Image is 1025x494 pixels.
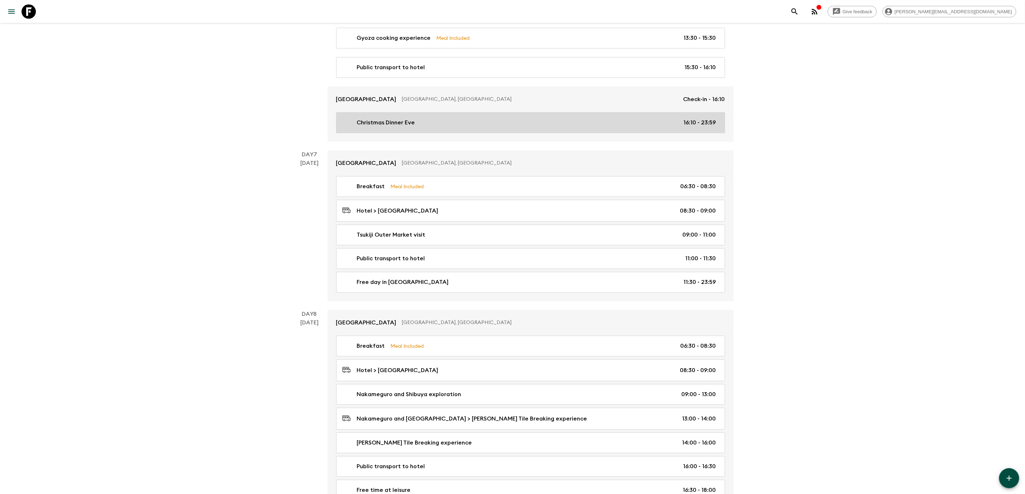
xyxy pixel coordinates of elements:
[336,384,725,405] a: Nakameguro and Shibuya exploration09:00 - 13:00
[292,310,328,318] p: Day 8
[680,366,716,375] p: 08:30 - 09:00
[683,95,725,104] p: Check-in - 16:10
[357,254,425,263] p: Public transport to hotel
[336,28,725,48] a: Gyoza cooking experienceMeal Included13:30 - 15:30
[336,432,725,453] a: [PERSON_NAME] Tile Breaking experience14:00 - 16:00
[357,231,425,239] p: Tsukiji Outer Market visit
[336,408,725,429] a: Nakameguro and [GEOGRAPHIC_DATA] > [PERSON_NAME] Tile Breaking experience13:00 - 14:00
[336,318,396,327] p: [GEOGRAPHIC_DATA]
[336,95,396,104] p: [GEOGRAPHIC_DATA]
[839,9,876,14] span: Give feedback
[336,336,725,356] a: BreakfastMeal Included06:30 - 08:30
[685,63,716,72] p: 15:30 - 16:10
[684,118,716,127] p: 16:10 - 23:59
[4,4,19,19] button: menu
[357,206,438,215] p: Hotel > [GEOGRAPHIC_DATA]
[391,342,424,350] p: Meal Included
[828,6,877,17] a: Give feedback
[437,34,470,42] p: Meal Included
[686,254,716,263] p: 11:00 - 11:30
[402,96,678,103] p: [GEOGRAPHIC_DATA], [GEOGRAPHIC_DATA]
[336,112,725,133] a: Christmas Dinner Eve16:10 - 23:59
[336,272,725,293] a: Free day in [GEOGRAPHIC_DATA]11:30 - 23:59
[336,248,725,269] a: Public transport to hotel11:00 - 11:30
[787,4,802,19] button: search adventures
[336,359,725,381] a: Hotel > [GEOGRAPHIC_DATA]08:30 - 09:00
[684,278,716,286] p: 11:30 - 23:59
[336,200,725,222] a: Hotel > [GEOGRAPHIC_DATA]08:30 - 09:00
[357,366,438,375] p: Hotel > [GEOGRAPHIC_DATA]
[336,159,396,167] p: [GEOGRAPHIC_DATA]
[336,456,725,477] a: Public transport to hotel16:00 - 16:30
[336,224,725,245] a: Tsukiji Outer Market visit09:00 - 11:00
[336,57,725,78] a: Public transport to hotel15:30 - 16:10
[357,342,385,350] p: Breakfast
[357,414,587,423] p: Nakameguro and [GEOGRAPHIC_DATA] > [PERSON_NAME] Tile Breaking experience
[684,34,716,42] p: 13:30 - 15:30
[391,182,424,190] p: Meal Included
[336,176,725,197] a: BreakfastMeal Included06:30 - 08:30
[883,6,1016,17] div: [PERSON_NAME][EMAIL_ADDRESS][DOMAIN_NAME]
[357,462,425,471] p: Public transport to hotel
[357,118,415,127] p: Christmas Dinner Eve
[682,438,716,447] p: 14:00 - 16:00
[357,182,385,191] p: Breakfast
[328,86,734,112] a: [GEOGRAPHIC_DATA][GEOGRAPHIC_DATA], [GEOGRAPHIC_DATA]Check-in - 16:10
[682,390,716,399] p: 09:00 - 13:00
[328,310,734,336] a: [GEOGRAPHIC_DATA][GEOGRAPHIC_DATA], [GEOGRAPHIC_DATA]
[683,231,716,239] p: 09:00 - 11:00
[683,462,716,471] p: 16:00 - 16:30
[891,9,1016,14] span: [PERSON_NAME][EMAIL_ADDRESS][DOMAIN_NAME]
[681,342,716,350] p: 06:30 - 08:30
[357,438,472,447] p: [PERSON_NAME] Tile Breaking experience
[292,150,328,159] p: Day 7
[682,414,716,423] p: 13:00 - 14:00
[680,206,716,215] p: 08:30 - 09:00
[300,159,319,301] div: [DATE]
[357,278,449,286] p: Free day in [GEOGRAPHIC_DATA]
[402,160,719,167] p: [GEOGRAPHIC_DATA], [GEOGRAPHIC_DATA]
[357,63,425,72] p: Public transport to hotel
[357,390,461,399] p: Nakameguro and Shibuya exploration
[402,319,719,326] p: [GEOGRAPHIC_DATA], [GEOGRAPHIC_DATA]
[357,34,431,42] p: Gyoza cooking experience
[328,150,734,176] a: [GEOGRAPHIC_DATA][GEOGRAPHIC_DATA], [GEOGRAPHIC_DATA]
[681,182,716,191] p: 06:30 - 08:30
